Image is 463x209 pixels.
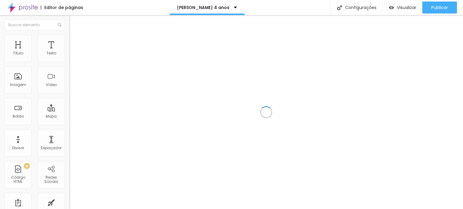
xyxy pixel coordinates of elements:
div: Código HTML [6,175,30,184]
input: Buscar elemento [5,20,65,30]
img: view-1.svg [389,5,394,10]
div: Título [13,51,23,55]
p: [PERSON_NAME] 4 anos [177,5,229,10]
div: Editor de páginas [41,5,83,10]
div: Mapa [46,114,57,118]
div: Texto [46,51,56,55]
div: Vídeo [46,83,57,87]
div: Imagem [10,83,26,87]
div: Redes Sociais [39,175,63,184]
img: Icone [58,23,61,27]
img: Icone [337,5,342,10]
div: Divisor [12,146,24,150]
div: Botão [13,114,24,118]
div: Espaçador [41,146,61,150]
span: Visualizar [397,5,416,10]
span: Publicar [431,5,448,10]
button: Visualizar [383,2,422,14]
button: Publicar [422,2,457,14]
